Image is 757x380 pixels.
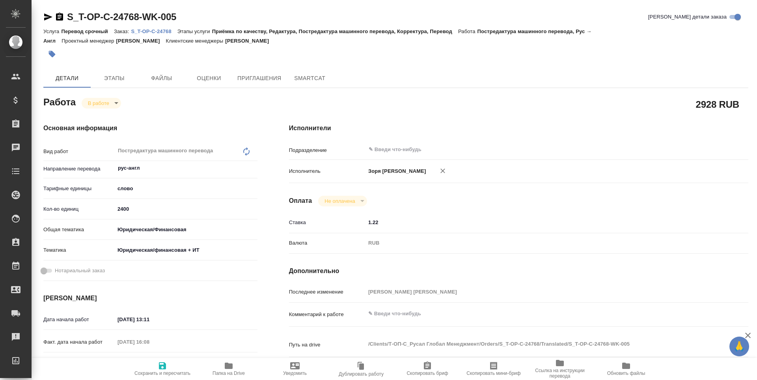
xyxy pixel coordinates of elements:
button: Скопировать ссылку [55,12,64,22]
p: Тарифные единицы [43,185,115,193]
p: Проектный менеджер [62,38,116,44]
p: Валюта [289,239,365,247]
p: Зоря [PERSON_NAME] [365,167,426,175]
div: RUB [365,236,710,250]
button: Скопировать мини-бриф [461,358,527,380]
span: Ссылка на инструкции перевода [531,368,588,379]
p: Этапы услуги [177,28,212,34]
span: Дублировать работу [339,371,384,377]
p: Подразделение [289,146,365,154]
input: ✎ Введи что-нибудь [365,217,710,228]
div: слово [115,182,257,195]
h4: Исполнители [289,124,748,133]
p: Заказ: [114,28,131,34]
p: Услуга [43,28,61,34]
span: Приглашения [237,73,282,83]
button: Ссылка на инструкции перевода [527,358,593,380]
p: Комментарий к работе [289,311,365,318]
p: Работа [458,28,477,34]
span: Детали [48,73,86,83]
p: [PERSON_NAME] [225,38,275,44]
p: Дата начала работ [43,316,115,324]
input: Пустое поле [115,336,184,348]
span: Обновить файлы [607,371,645,376]
p: Тематика [43,246,115,254]
div: Юридическая/финансовая + ИТ [115,243,257,257]
div: В работе [82,98,121,109]
a: S_T-OP-C-24768 [131,28,177,34]
span: [PERSON_NAME] детали заказа [648,13,727,21]
p: Перевод срочный [61,28,114,34]
span: Файлы [143,73,181,83]
input: Пустое поле [365,286,710,298]
h4: Основная информация [43,124,257,133]
a: S_T-OP-C-24768-WK-005 [67,11,176,22]
span: SmartCat [291,73,329,83]
button: Open [706,149,707,150]
p: Приёмка по качеству, Редактура, Постредактура машинного перевода, Корректура, Перевод [212,28,458,34]
input: ✎ Введи что-нибудь [115,203,257,215]
p: Вид работ [43,148,115,155]
p: Исполнитель [289,167,365,175]
span: Уведомить [283,371,307,376]
span: Этапы [95,73,133,83]
p: Общая тематика [43,226,115,234]
span: Скопировать мини-бриф [466,371,520,376]
span: Нотариальный заказ [55,267,105,275]
button: Обновить файлы [593,358,659,380]
button: 🙏 [729,337,749,356]
span: Скопировать бриф [406,371,448,376]
button: Добавить тэг [43,45,61,63]
button: Сохранить и пересчитать [129,358,196,380]
input: ✎ Введи что-нибудь [115,357,184,368]
div: Юридическая/Финансовая [115,223,257,236]
button: Не оплачена [322,198,357,204]
p: [PERSON_NAME] [116,38,166,44]
button: Скопировать бриф [394,358,461,380]
input: ✎ Введи что-нибудь [368,145,681,154]
button: В работе [86,100,112,107]
button: Удалить исполнителя [434,162,451,180]
h4: Дополнительно [289,266,748,276]
p: Факт. дата начала работ [43,338,115,346]
p: Направление перевода [43,165,115,173]
button: Open [253,167,255,169]
p: Клиентские менеджеры [166,38,226,44]
h2: Работа [43,94,76,109]
p: Последнее изменение [289,288,365,296]
div: В работе [318,196,367,206]
textarea: /Clients/Т-ОП-С_Русал Глобал Менеджмент/Orders/S_T-OP-C-24768/Translated/S_T-OP-C-24768-WK-005 [365,337,710,351]
h2: 2928 RUB [696,97,739,111]
span: 🙏 [733,338,746,355]
p: Ставка [289,219,365,227]
h4: Оплата [289,196,312,206]
span: Папка на Drive [213,371,245,376]
button: Папка на Drive [196,358,262,380]
button: Дублировать работу [328,358,394,380]
span: Сохранить и пересчитать [134,371,190,376]
p: Путь на drive [289,341,365,349]
p: Кол-во единиц [43,205,115,213]
button: Уведомить [262,358,328,380]
button: Скопировать ссылку для ЯМессенджера [43,12,53,22]
h4: [PERSON_NAME] [43,294,257,303]
input: ✎ Введи что-нибудь [115,314,184,325]
span: Оценки [190,73,228,83]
